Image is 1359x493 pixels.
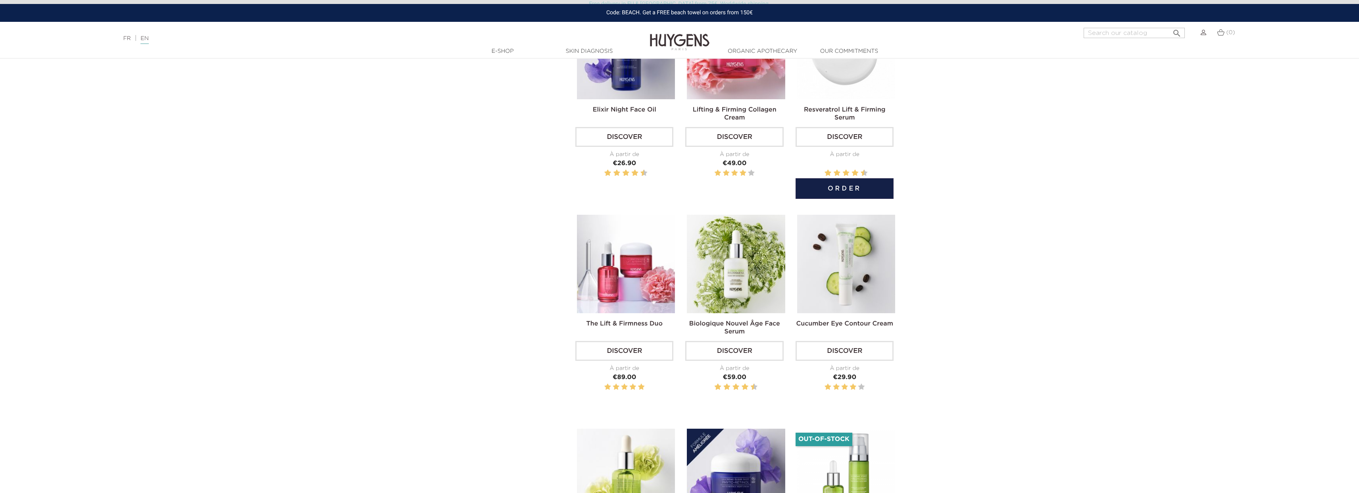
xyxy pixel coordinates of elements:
label: 4 [850,382,856,392]
i:  [1172,26,1182,36]
a: Biologique Nouvel Âge Face Serum [689,321,780,335]
label: 2 [716,382,720,392]
a: Lifting & Firming Collagen Cream [693,107,777,121]
a: Skin Diagnosis [550,47,629,56]
label: 3 [612,168,613,178]
li: Out-of-Stock [796,433,852,446]
label: 1 [713,382,714,392]
a: Our commitments [809,47,889,56]
label: 1 [825,382,831,392]
div: À partir de [685,150,783,159]
a: Discover [575,127,673,147]
a: Discover [685,127,783,147]
label: 8 [853,168,857,178]
img: Biologique Nouvel Âge Face... [687,215,785,313]
label: 6 [624,168,628,178]
div: À partir de [796,364,894,373]
span: €29.90 [833,374,856,381]
a: Discover [575,341,673,361]
label: 10 [752,382,756,392]
label: 5 [731,382,732,392]
a: The Lift & Firmness Duo [586,321,663,327]
label: 3 [842,382,848,392]
label: 3 [722,382,723,392]
a: Discover [685,341,783,361]
span: €26.90 [613,160,636,167]
label: 10 [862,168,866,178]
div: À partir de [575,150,673,159]
label: 1 [604,382,611,392]
label: 2 [613,382,619,392]
span: €49.00 [723,160,746,167]
label: 7 [740,382,741,392]
a: Discover [796,127,894,147]
label: 7 [850,168,852,178]
a: Discover [796,341,894,361]
div: À partir de [796,150,894,159]
a: Organic Apothecary [723,47,802,56]
label: 6 [734,382,738,392]
label: 1 [823,168,824,178]
label: 3 [731,168,738,178]
label: 4 [740,168,746,178]
label: 7 [630,168,631,178]
label: 10 [642,168,646,178]
img: Cucumber Eye Contour Cream [797,215,895,313]
a: FR [123,36,131,41]
label: 2 [606,168,610,178]
label: 9 [859,168,860,178]
label: 4 [630,382,636,392]
div: À partir de [575,364,673,373]
label: 4 [725,382,729,392]
label: 5 [858,382,865,392]
label: 3 [621,382,628,392]
label: 4 [615,168,619,178]
label: 1 [715,168,721,178]
label: 8 [633,168,637,178]
label: 2 [826,168,830,178]
input: Search [1084,28,1185,38]
div: À partir de [685,364,783,373]
label: 5 [638,382,644,392]
a: E-Shop [463,47,542,56]
img: Huygens [650,21,709,52]
span: €89.00 [613,374,636,381]
label: 5 [621,168,622,178]
label: 4 [835,168,839,178]
label: 2 [723,168,729,178]
img: The Lift & Firmness Duo [577,215,675,313]
label: 9 [639,168,640,178]
button:  [1170,25,1184,36]
a: Cucumber Eye Contour Cream [796,321,893,327]
label: 5 [841,168,842,178]
label: 6 [844,168,848,178]
label: 3 [832,168,833,178]
a: Elixir Night Face Oil [593,107,656,113]
span: (0) [1226,30,1235,35]
label: 2 [833,382,839,392]
label: 5 [748,168,754,178]
a: Resveratrol Lift & Firming Serum [804,107,886,121]
div: | [119,34,560,43]
label: 1 [603,168,604,178]
span: €59.00 [723,374,746,381]
label: 8 [743,382,747,392]
label: 9 [749,382,750,392]
a: EN [140,36,148,44]
button: Order [796,178,894,199]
